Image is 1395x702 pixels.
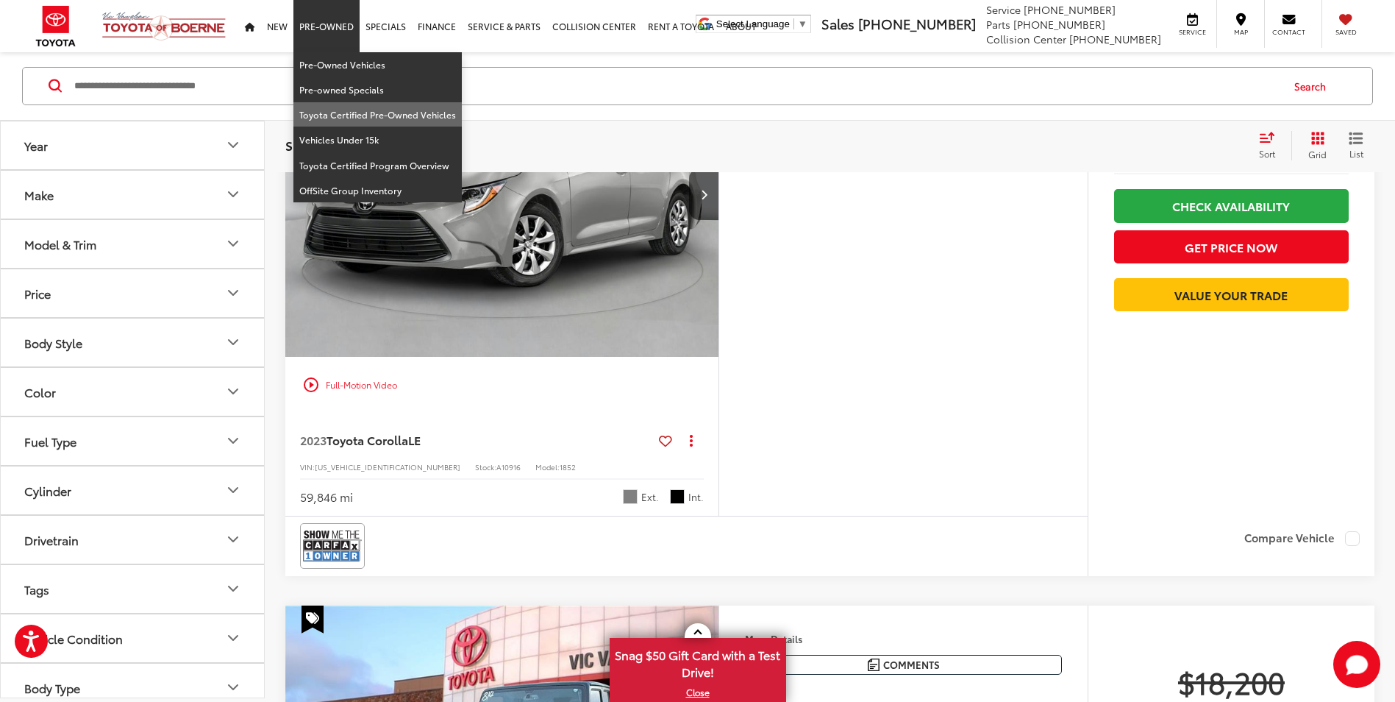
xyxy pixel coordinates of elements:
[798,18,807,29] span: ▼
[1,269,265,317] button: PricePrice
[293,52,462,77] a: Pre-Owned Vehicles
[1013,17,1105,32] span: [PHONE_NUMBER]
[496,461,521,472] span: A10916
[408,431,421,448] span: LE
[224,433,242,450] div: Fuel Type
[1024,2,1116,17] span: [PHONE_NUMBER]
[1,565,265,613] button: TagsTags
[1280,68,1347,104] button: Search
[101,11,226,41] img: Vic Vaughan Toyota of Boerne
[1333,641,1380,688] button: Toggle Chat Window
[883,658,940,672] span: Comments
[285,31,720,357] div: 2023 Toyota Corolla LE 0
[24,286,51,300] div: Price
[1,516,265,564] button: DrivetrainDrivetrain
[1,614,265,662] button: Vehicle ConditionVehicle Condition
[688,490,704,504] span: Int.
[1291,131,1338,160] button: Grid View
[24,533,79,547] div: Drivetrain
[24,336,82,350] div: Body Style
[868,659,880,671] img: Comments
[293,178,462,202] a: OffSite Group Inventory
[1259,147,1275,160] span: Sort
[1114,278,1349,311] a: Value Your Trade
[24,385,56,399] div: Color
[716,18,790,29] span: Select Language
[1252,131,1291,160] button: Select sort value
[1,417,265,465] button: Fuel TypeFuel Type
[24,631,123,645] div: Vehicle Condition
[1,171,265,219] button: MakeMake
[24,483,71,497] div: Cylinder
[1114,189,1349,222] a: Check Availability
[1,467,265,514] button: CylinderCylinder
[1224,27,1257,37] span: Map
[24,434,76,448] div: Fuel Type
[300,432,653,448] a: 2023Toyota CorollaLE
[611,639,785,684] span: Snag $50 Gift Card with a Test Drive!
[1114,230,1349,263] button: Get Price Now
[300,431,327,448] span: 2023
[1349,147,1363,160] span: List
[1,220,265,268] button: Model & TrimModel & Trim
[224,186,242,204] div: Make
[224,285,242,302] div: Price
[224,679,242,697] div: Body Type
[285,31,720,357] a: 2023 Toyota Corolla LE2023 Toyota Corolla LE2023 Toyota Corolla LE2023 Toyota Corolla LE
[303,526,362,565] img: CarFax One Owner
[285,31,720,358] img: 2023 Toyota Corolla LE
[1176,27,1209,37] span: Service
[293,153,462,178] a: Toyota Certified Program Overview
[986,32,1066,46] span: Collision Center
[641,490,659,504] span: Ext.
[293,127,462,152] a: Vehicles Under 15k
[1,368,265,416] button: ColorColor
[745,655,1062,675] button: Comments
[1244,531,1360,546] label: Compare Vehicle
[986,2,1021,17] span: Service
[24,681,80,695] div: Body Type
[224,334,242,352] div: Body Style
[475,461,496,472] span: Stock:
[73,68,1280,104] input: Search by Make, Model, or Keyword
[24,582,49,596] div: Tags
[689,169,718,220] button: Next image
[300,461,315,472] span: VIN:
[690,434,693,446] span: dropdown dots
[24,138,48,152] div: Year
[535,461,560,472] span: Model:
[1,319,265,366] button: Body StyleBody Style
[285,136,434,154] span: Showing all 306 vehicles
[1308,148,1327,160] span: Grid
[315,461,460,472] span: [US_VEHICLE_IDENTIFICATION_NUMBER]
[24,188,54,202] div: Make
[623,489,638,504] span: Gray
[224,383,242,401] div: Color
[327,431,408,448] span: Toyota Corolla
[302,606,324,634] span: Special
[224,531,242,549] div: Drivetrain
[858,14,976,33] span: [PHONE_NUMBER]
[293,77,462,102] a: Pre-owned Specials
[1330,27,1362,37] span: Saved
[224,581,242,598] div: Tags
[670,489,685,504] span: Black
[821,14,855,33] span: Sales
[224,137,242,155] div: Year
[1272,27,1305,37] span: Contact
[678,428,704,453] button: Actions
[300,489,353,506] div: 59,846 mi
[1114,663,1349,700] span: $18,200
[224,482,242,500] div: Cylinder
[1,121,265,169] button: YearYear
[560,461,576,472] span: 1852
[1333,641,1380,688] svg: Start Chat
[224,630,242,648] div: Vehicle Condition
[986,17,1010,32] span: Parts
[745,634,1062,644] h4: More Details
[224,235,242,253] div: Model & Trim
[1069,32,1161,46] span: [PHONE_NUMBER]
[293,102,462,127] a: Toyota Certified Pre-Owned Vehicles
